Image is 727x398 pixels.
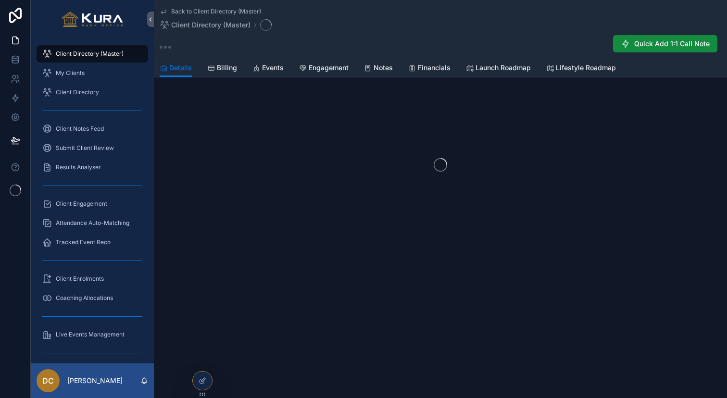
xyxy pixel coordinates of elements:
[299,59,349,78] a: Engagement
[217,63,237,73] span: Billing
[56,69,85,77] span: My Clients
[37,195,148,212] a: Client Engagement
[42,375,54,386] span: DC
[67,376,123,386] p: [PERSON_NAME]
[56,275,104,283] span: Client Enrolments
[56,294,113,302] span: Coaching Allocations
[169,63,192,73] span: Details
[56,50,124,58] span: Client Directory (Master)
[408,59,451,78] a: Financials
[160,20,251,30] a: Client Directory (Master)
[56,125,104,133] span: Client Notes Feed
[37,289,148,307] a: Coaching Allocations
[171,20,251,30] span: Client Directory (Master)
[56,238,111,246] span: Tracked Event Reco
[37,45,148,62] a: Client Directory (Master)
[207,59,237,78] a: Billing
[56,331,125,338] span: Live Events Management
[37,326,148,343] a: Live Events Management
[171,8,261,15] span: Back to Client Directory (Master)
[37,214,148,232] a: Attendance Auto-Matching
[634,39,710,49] span: Quick Add 1:1 Call Note
[37,234,148,251] a: Tracked Event Reco
[31,38,154,363] div: scrollable content
[309,63,349,73] span: Engagement
[37,120,148,137] a: Client Notes Feed
[37,159,148,176] a: Results Analyser
[62,12,124,27] img: App logo
[160,59,192,77] a: Details
[56,88,99,96] span: Client Directory
[160,8,261,15] a: Back to Client Directory (Master)
[37,64,148,82] a: My Clients
[252,59,284,78] a: Events
[56,144,114,152] span: Submit Client Review
[364,59,393,78] a: Notes
[476,63,531,73] span: Launch Roadmap
[56,163,101,171] span: Results Analyser
[37,139,148,157] a: Submit Client Review
[56,200,107,208] span: Client Engagement
[546,59,616,78] a: Lifestyle Roadmap
[374,63,393,73] span: Notes
[466,59,531,78] a: Launch Roadmap
[418,63,451,73] span: Financials
[556,63,616,73] span: Lifestyle Roadmap
[37,84,148,101] a: Client Directory
[262,63,284,73] span: Events
[37,270,148,287] a: Client Enrolments
[56,219,129,227] span: Attendance Auto-Matching
[613,35,717,52] button: Quick Add 1:1 Call Note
